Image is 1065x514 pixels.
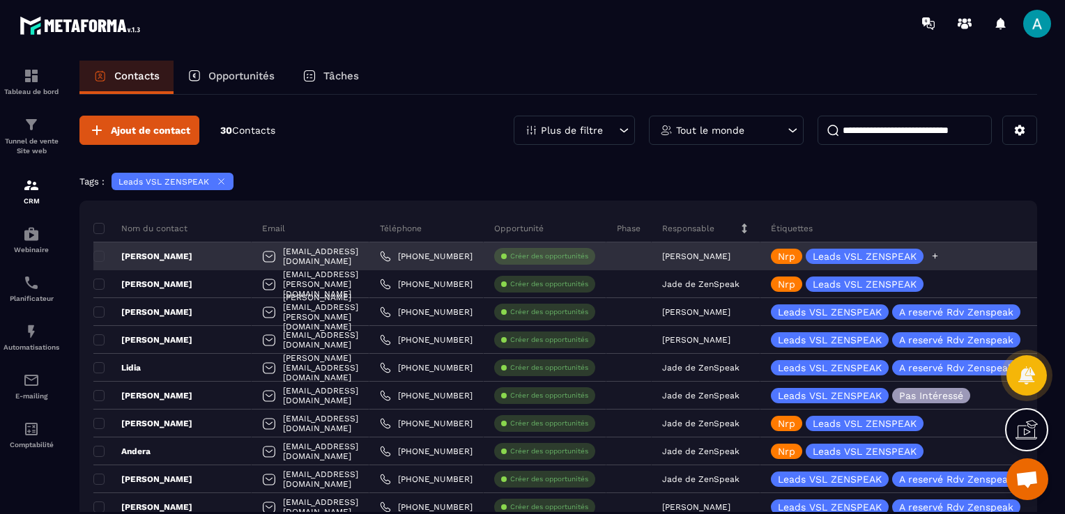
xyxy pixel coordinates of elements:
a: formationformationTableau de bord [3,57,59,106]
a: [PHONE_NUMBER] [380,501,473,513]
a: formationformationTunnel de vente Site web [3,106,59,166]
p: Leads VSL ZENSPEAK [813,279,917,289]
a: accountantaccountantComptabilité [3,410,59,459]
p: Créer des opportunités [510,419,588,428]
img: formation [23,177,40,194]
a: [PHONE_NUMBER] [380,474,473,485]
a: formationformationCRM [3,166,59,215]
p: A reservé Rdv Zenspeak [899,502,1013,512]
p: E-mailing [3,392,59,400]
p: Tout le monde [676,125,744,135]
img: automations [23,226,40,242]
p: Créer des opportunités [510,391,588,400]
p: Jade de ZenSpeak [662,419,740,428]
p: Planificateur [3,295,59,302]
a: Contacts [79,61,174,94]
img: formation [23,116,40,133]
img: automations [23,323,40,340]
div: Ouvrir le chat [1006,458,1048,500]
p: Webinaire [3,246,59,254]
p: Créer des opportunités [510,307,588,317]
p: Leads VSL ZENSPEAK [778,307,882,317]
img: accountant [23,421,40,437]
p: Leads VSL ZENSPEAK [813,419,917,428]
p: A reservé Rdv Zenspeak [899,335,1013,345]
p: [PERSON_NAME] [93,251,192,262]
a: [PHONE_NUMBER] [380,306,473,318]
p: Andera [93,446,151,457]
p: Nom du contact [93,223,187,234]
p: Leads VSL ZENSPEAK [778,474,882,484]
a: [PHONE_NUMBER] [380,446,473,457]
p: Créer des opportunités [510,279,588,289]
p: CRM [3,197,59,205]
p: [PERSON_NAME] [93,501,192,513]
span: Ajout de contact [111,123,190,137]
p: Tableau de bord [3,88,59,95]
p: A reservé Rdv Zenspeak [899,363,1013,373]
p: Nrp [778,446,795,456]
p: Créer des opportunités [510,363,588,373]
p: Nrp [778,419,795,428]
p: [PERSON_NAME] [93,390,192,401]
p: Nrp [778,279,795,289]
p: Leads VSL ZENSPEAK [778,363,882,373]
p: Opportunité [494,223,544,234]
p: 30 [220,124,275,137]
p: [PERSON_NAME] [662,502,730,512]
p: [PERSON_NAME] [93,279,192,290]
p: Leads VSL ZENSPEAK [778,502,882,512]
p: Jade de ZenSpeak [662,391,740,400]
button: Ajout de contact [79,116,199,145]
a: [PHONE_NUMBER] [380,334,473,345]
img: logo [20,13,145,38]
p: [PERSON_NAME] [662,307,730,317]
a: automationsautomationsWebinaire [3,215,59,264]
a: [PHONE_NUMBER] [380,251,473,262]
a: [PHONE_NUMBER] [380,362,473,373]
img: formation [23,68,40,84]
p: Responsable [662,223,714,234]
p: Créer des opportunités [510,251,588,261]
p: Plus de filtre [541,125,603,135]
a: emailemailE-mailing [3,361,59,410]
a: schedulerschedulerPlanificateur [3,264,59,313]
p: [PERSON_NAME] [93,418,192,429]
p: Leads VSL ZENSPEAK [813,446,917,456]
a: Opportunités [174,61,289,94]
p: Tâches [323,70,359,82]
p: Jade de ZenSpeak [662,446,740,456]
p: Créer des opportunités [510,446,588,456]
p: Nrp [778,251,795,261]
p: Créer des opportunités [510,474,588,484]
a: automationsautomationsAutomatisations [3,313,59,361]
p: [PERSON_NAME] [662,335,730,345]
img: email [23,372,40,389]
a: Tâches [289,61,373,94]
p: [PERSON_NAME] [93,474,192,485]
p: Jade de ZenSpeak [662,363,740,373]
p: Contacts [114,70,160,82]
p: Étiquettes [771,223,813,234]
p: Créer des opportunités [510,335,588,345]
p: [PERSON_NAME] [662,251,730,261]
p: Comptabilité [3,441,59,449]
p: Téléphone [380,223,422,234]
a: [PHONE_NUMBER] [380,279,473,290]
p: A reservé Rdv Zenspeak [899,474,1013,484]
p: Jade de ZenSpeak [662,474,740,484]
p: Pas Intéressé [899,391,963,400]
p: Jade de ZenSpeak [662,279,740,289]
p: Leads VSL ZENSPEAK [813,251,917,261]
p: [PERSON_NAME] [93,306,192,318]
p: Email [262,223,285,234]
p: Lidia [93,362,141,373]
img: scheduler [23,274,40,291]
p: Automatisations [3,343,59,351]
p: Tags : [79,176,105,187]
p: Opportunités [208,70,275,82]
span: Contacts [232,125,275,136]
a: [PHONE_NUMBER] [380,390,473,401]
p: Leads VSL ZENSPEAK [118,177,209,187]
p: Créer des opportunités [510,502,588,512]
